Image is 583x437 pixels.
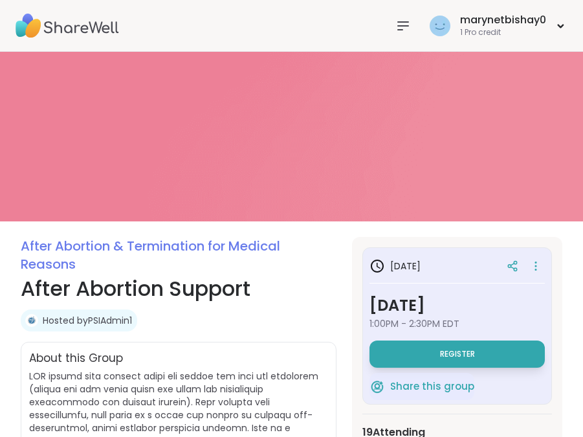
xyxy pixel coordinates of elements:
span: Share this group [390,379,474,394]
img: ShareWell Nav Logo [16,3,119,49]
h3: [DATE] [369,294,545,317]
div: 1 Pro credit [460,27,546,38]
img: marynetbishay0 [430,16,450,36]
button: Share this group [369,373,474,400]
div: marynetbishay0 [460,13,546,27]
span: Register [440,349,475,359]
button: Register [369,341,545,368]
a: Hosted byPSIAdmin1 [43,314,132,327]
span: 1:00PM - 2:30PM EDT [369,317,545,330]
img: PSIAdmin1 [25,314,38,327]
img: ShareWell Logomark [369,379,385,394]
h1: After Abortion Support [21,273,336,304]
h2: About this Group [29,350,123,367]
h3: [DATE] [369,258,421,274]
a: After Abortion & Termination for Medical Reasons [21,237,280,273]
